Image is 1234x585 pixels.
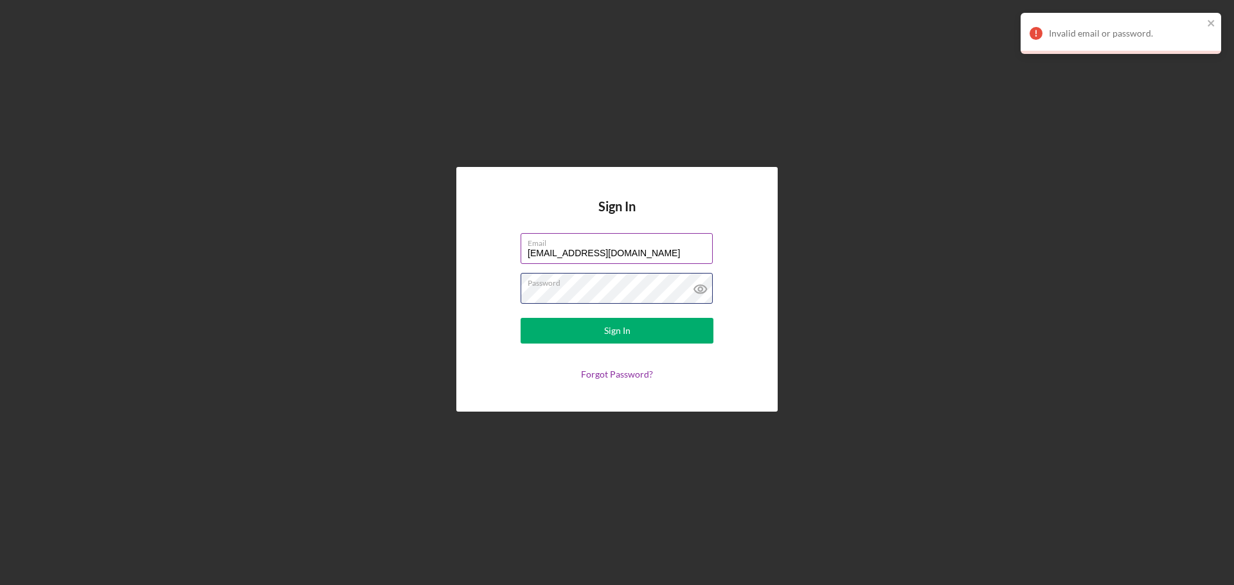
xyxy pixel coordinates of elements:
button: Sign In [521,318,713,344]
label: Password [528,274,713,288]
div: Invalid email or password. [1049,28,1203,39]
div: Sign In [604,318,630,344]
label: Email [528,234,713,248]
button: close [1207,18,1216,30]
a: Forgot Password? [581,369,653,380]
h4: Sign In [598,199,636,233]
